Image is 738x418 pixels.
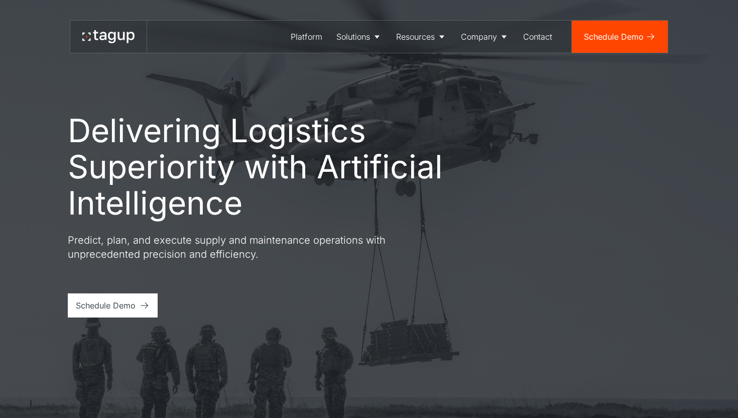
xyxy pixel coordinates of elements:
a: Platform [284,21,329,53]
a: Solutions [329,21,389,53]
a: Contact [516,21,559,53]
div: Company [461,31,497,43]
a: Schedule Demo [572,21,668,53]
a: Company [454,21,516,53]
div: Schedule Demo [584,31,644,43]
div: Resources [396,31,435,43]
div: Solutions [336,31,370,43]
a: Resources [389,21,454,53]
div: Schedule Demo [76,299,136,311]
a: Schedule Demo [68,293,158,318]
h1: Delivering Logistics Superiority with Artificial Intelligence [68,113,489,221]
p: Predict, plan, and execute supply and maintenance operations with unprecedented precision and eff... [68,233,429,261]
div: Contact [523,31,552,43]
div: Platform [291,31,322,43]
